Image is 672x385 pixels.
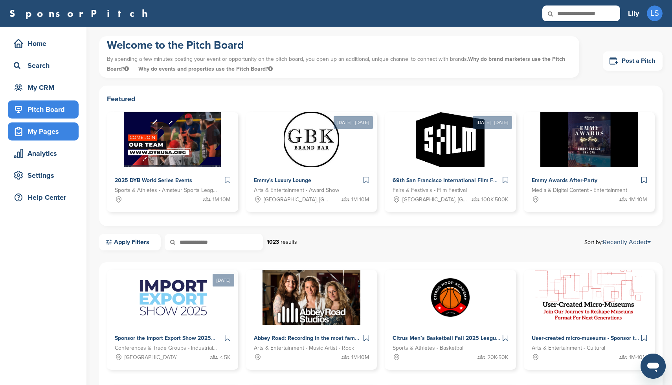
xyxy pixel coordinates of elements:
[524,112,655,212] a: Sponsorpitch & Emmy Awards After-Party Media & Digital Content - Entertainment 1M-10M
[12,124,79,139] div: My Pages
[107,52,571,76] p: By spending a few minutes posting your event or opportunity on the pitch board, you open up an ad...
[628,8,639,19] h3: Lily
[9,8,153,18] a: SponsorPitch
[8,144,79,162] a: Analytics
[254,177,311,184] span: Emmy's Luxury Lounge
[532,177,597,184] span: Emmy Awards After-Party
[629,195,647,204] span: 1M-10M
[423,270,478,325] img: Sponsorpitch &
[487,353,508,362] span: 20K-50K
[393,186,467,195] span: Fairs & Festivals - Film Festival
[220,353,230,362] span: < 5K
[393,344,465,352] span: Sports & Athletes - Basketball
[213,274,234,286] div: [DATE]
[107,257,238,370] a: [DATE] Sponsorpitch & Sponsor the Import Export Show 2025 Conferences & Trade Groups - Industrial...
[12,168,79,182] div: Settings
[125,353,177,362] span: [GEOGRAPHIC_DATA]
[416,112,485,167] img: Sponsorpitch &
[281,239,297,245] span: results
[124,112,221,167] img: Sponsorpitch &
[99,234,161,250] a: Apply Filters
[12,190,79,204] div: Help Center
[532,344,605,352] span: Arts & Entertainment - Cultural
[254,186,339,195] span: Arts & Entertainment - Award Show
[8,166,79,184] a: Settings
[393,177,510,184] span: 69th San Francisco International Film Festival
[334,116,373,129] div: [DATE] - [DATE]
[115,186,218,195] span: Sports & Athletes - Amateur Sports Leagues
[641,354,666,379] iframe: Button to launch messaging window
[284,112,339,167] img: Sponsorpitch &
[584,239,651,245] span: Sort by:
[481,195,508,204] span: 100K-500K
[402,195,468,204] span: [GEOGRAPHIC_DATA], [GEOGRAPHIC_DATA]
[8,78,79,97] a: My CRM
[535,270,643,325] img: Sponsorpitch &
[351,353,369,362] span: 1M-10M
[12,58,79,73] div: Search
[263,270,360,325] img: Sponsorpitch &
[115,335,211,341] span: Sponsor the Import Export Show 2025
[8,57,79,75] a: Search
[12,102,79,117] div: Pitch Board
[12,146,79,161] div: Analytics
[107,112,238,212] a: Sponsorpitch & 2025 DYB World Series Events Sports & Athletes - Amateur Sports Leagues 1M-10M
[532,186,627,195] span: Media & Digital Content - Entertainment
[628,5,639,22] a: Lily
[603,238,651,246] a: Recently Added
[8,188,79,206] a: Help Center
[115,344,218,352] span: Conferences & Trade Groups - Industrial Conference
[138,66,273,72] span: Why do events and properties use the Pitch Board?
[8,100,79,119] a: Pitch Board
[8,35,79,53] a: Home
[254,344,354,352] span: Arts & Entertainment - Music Artist - Rock
[540,112,638,167] img: Sponsorpitch &
[385,270,516,370] a: Sponsorpitch & Citrus Men’s Basketball Fall 2025 League Sports & Athletes - Basketball 20K-50K
[8,122,79,140] a: My Pages
[629,353,647,362] span: 1M-10M
[264,195,329,204] span: [GEOGRAPHIC_DATA], [GEOGRAPHIC_DATA]
[254,335,381,341] span: Abbey Road: Recording in the most famous studio
[115,177,192,184] span: 2025 DYB World Series Events
[12,80,79,95] div: My CRM
[473,116,512,129] div: [DATE] - [DATE]
[603,51,663,71] a: Post a Pitch
[267,239,279,245] strong: 1023
[351,195,369,204] span: 1M-10M
[647,5,663,21] span: LS
[246,100,377,212] a: [DATE] - [DATE] Sponsorpitch & Emmy's Luxury Lounge Arts & Entertainment - Award Show [GEOGRAPHIC...
[107,93,655,104] h2: Featured
[107,38,571,52] h1: Welcome to the Pitch Board
[385,100,516,212] a: [DATE] - [DATE] Sponsorpitch & 69th San Francisco International Film Festival Fairs & Festivals -...
[213,195,230,204] span: 1M-10M
[12,36,79,51] div: Home
[130,270,215,325] img: Sponsorpitch &
[524,270,655,370] a: Sponsorpitch & User-created micro-museums - Sponsor the future of cultural storytelling Arts & En...
[393,335,499,341] span: Citrus Men’s Basketball Fall 2025 League
[246,270,377,370] a: Sponsorpitch & Abbey Road: Recording in the most famous studio Arts & Entertainment - Music Artis...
